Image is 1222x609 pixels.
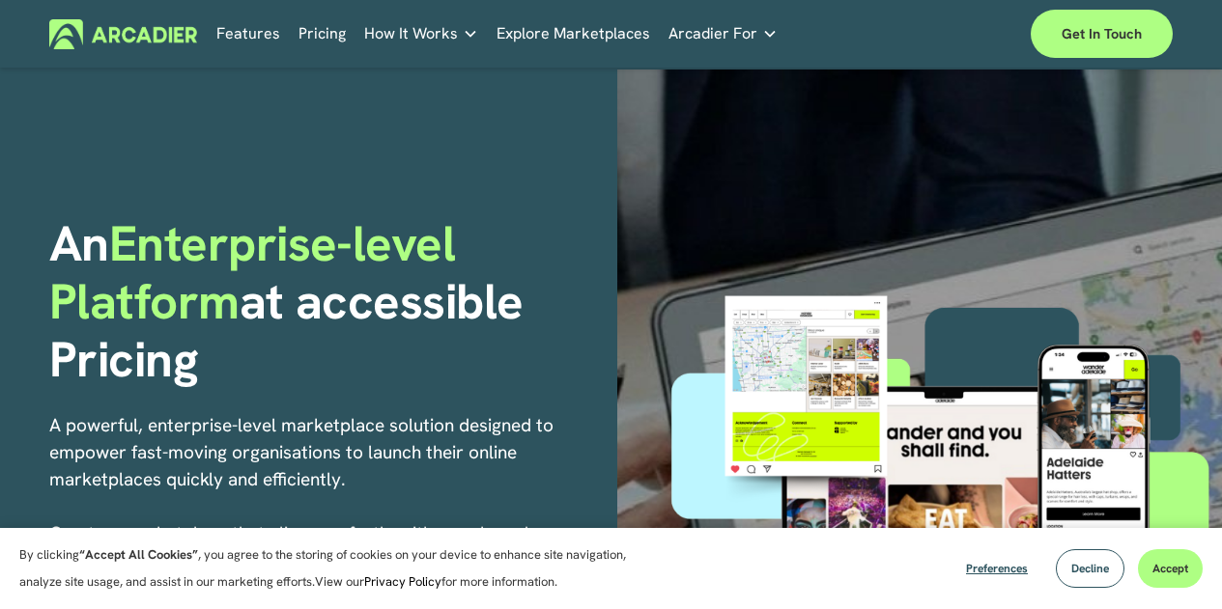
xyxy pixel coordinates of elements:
span: Decline [1071,561,1109,576]
a: Get in touch [1031,10,1173,58]
a: Explore Marketplaces [497,19,650,49]
iframe: Chat Widget [1125,516,1222,609]
button: Preferences [952,549,1042,588]
button: Decline [1056,549,1124,588]
span: Arcadier For [668,20,757,47]
span: Enterprise-level Platform [49,211,468,333]
a: Privacy Policy [364,573,441,590]
a: Features [216,19,280,49]
a: folder dropdown [364,19,478,49]
p: By clicking , you agree to the storing of cookies on your device to enhance site navigation, anal... [19,541,647,595]
strong: “Accept All Cookies” [79,546,198,563]
h1: An at accessible Pricing [49,214,605,388]
a: Pricing [298,19,346,49]
span: How It Works [364,20,458,47]
span: Preferences [966,561,1028,576]
img: Arcadier [49,19,197,49]
a: folder dropdown [668,19,778,49]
